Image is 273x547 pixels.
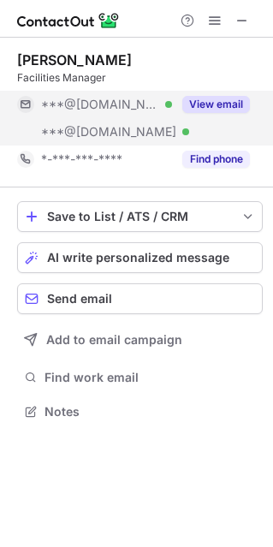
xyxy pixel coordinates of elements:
button: Notes [17,400,263,424]
div: Save to List / ATS / CRM [47,210,233,223]
div: [PERSON_NAME] [17,51,132,68]
span: Send email [47,292,112,306]
button: AI write personalized message [17,242,263,273]
span: Find work email [45,370,256,385]
button: Reveal Button [182,96,250,113]
button: Reveal Button [182,151,250,168]
img: ContactOut v5.3.10 [17,10,120,31]
span: Add to email campaign [46,333,182,347]
button: Find work email [17,366,263,389]
div: Facilities Manager [17,70,263,86]
span: Notes [45,404,256,419]
span: ***@[DOMAIN_NAME] [41,124,176,140]
span: AI write personalized message [47,251,229,265]
button: Send email [17,283,263,314]
button: Add to email campaign [17,324,263,355]
span: ***@[DOMAIN_NAME] [41,97,159,112]
button: save-profile-one-click [17,201,263,232]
